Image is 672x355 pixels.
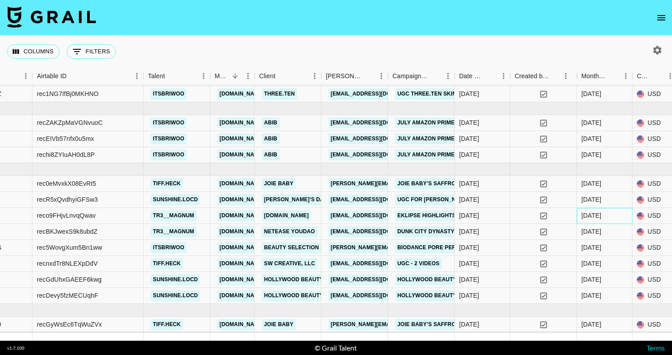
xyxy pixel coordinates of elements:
button: Sort [549,70,562,82]
a: [DOMAIN_NAME][EMAIL_ADDRESS][DOMAIN_NAME] [217,133,361,144]
a: Beauty Selection [262,242,321,253]
a: [DOMAIN_NAME][EMAIL_ADDRESS][DOMAIN_NAME] [217,226,361,237]
a: Biodance Pore Perfecting Collagen Peptide Serum [395,242,560,253]
a: itsbriwoo [151,133,187,144]
div: rec0eMvxkX08EvRt5 [37,179,96,188]
a: [DOMAIN_NAME][EMAIL_ADDRESS][DOMAIN_NAME] [217,149,361,160]
a: Joie Baby [262,178,296,189]
a: [PERSON_NAME][EMAIL_ADDRESS][DOMAIN_NAME] [328,242,473,253]
div: 7/8/2025 [459,150,479,159]
div: Created by Grail Team [510,68,577,85]
div: 8/15/2025 [459,259,479,268]
a: [PERSON_NAME]'s Daughter [262,194,349,205]
button: Sort [429,70,441,82]
div: 8/28/2025 [459,291,479,300]
div: 8/20/2025 [459,211,479,220]
a: Hollywood Beauty [262,290,325,301]
div: Currency [637,68,651,85]
a: Abib [262,117,280,128]
div: Talent [148,68,165,85]
a: UGC - 2 VIDEOS [395,258,442,269]
div: Aug '25 [581,179,601,188]
button: Sort [229,70,241,82]
div: Month Due [581,68,607,85]
div: Campaign (Type) [388,68,455,85]
div: 6/30/2025 [459,89,479,98]
div: Aug '25 [581,211,601,220]
div: rec1NG7IfBj0MKHNO [37,89,99,98]
div: Jul '25 [581,118,601,127]
a: SW Creative, LLC [262,258,317,269]
button: Menu [497,69,510,83]
a: [EMAIL_ADDRESS][DOMAIN_NAME] [328,258,428,269]
button: Show filters [67,44,116,59]
div: Airtable ID [32,68,144,85]
button: Sort [67,70,79,82]
a: UGC THREE.TEN SKINCARE REVIEW [395,88,497,100]
div: recGdUhxGAEEF6kwg [37,275,102,284]
a: [DOMAIN_NAME][EMAIL_ADDRESS][DOMAIN_NAME] [217,274,361,285]
a: [EMAIL_ADDRESS][DOMAIN_NAME] [328,133,428,144]
div: Date Created [459,68,484,85]
button: Menu [241,69,255,83]
div: Aug '25 [581,227,601,236]
a: July Amazon Prime Day Campaign Collaboration - video #2 [395,133,578,144]
a: [EMAIL_ADDRESS][DOMAIN_NAME] [328,194,428,205]
a: tr3__magnum [151,210,196,221]
div: Client [259,68,276,85]
a: Terms [647,343,665,352]
div: Client [255,68,321,85]
a: Abib [262,149,280,160]
div: Jul '25 [581,150,601,159]
a: itsbriwoo [151,117,187,128]
a: tiff.heck [151,258,183,269]
a: [PERSON_NAME][EMAIL_ADDRESS][PERSON_NAME][DOMAIN_NAME] [328,178,519,189]
div: 8/15/2025 [459,227,479,236]
button: Select columns [7,44,60,59]
a: [DOMAIN_NAME][EMAIL_ADDRESS][DOMAIN_NAME] [217,194,361,205]
div: Airtable ID [37,68,67,85]
a: [DOMAIN_NAME][EMAIL_ADDRESS][DOMAIN_NAME] [217,178,361,189]
div: recZAKZpMaVGNvuoC [37,118,103,127]
button: Menu [619,69,632,83]
a: itsbriwoo [151,149,187,160]
a: [EMAIL_ADDRESS][DOMAIN_NAME] [328,88,428,100]
div: 7/30/2025 [459,179,479,188]
div: recEIVb57nfx0u5mx [37,134,94,143]
a: [DOMAIN_NAME][EMAIL_ADDRESS][DOMAIN_NAME] [217,242,361,253]
button: Sort [651,70,664,82]
div: Aug '25 [581,275,601,284]
button: Sort [362,70,375,82]
div: Created by Grail Team [515,68,549,85]
button: Sort [484,70,497,82]
div: v 1.7.100 [7,345,24,351]
a: itsbriwoo [151,242,187,253]
button: Menu [197,69,210,83]
button: Menu [559,69,572,83]
a: sunshine.locd [151,290,200,301]
a: [EMAIL_ADDRESS][DOMAIN_NAME] [328,117,428,128]
a: Joie Baby [262,319,296,330]
a: sunshine.locd [151,274,200,285]
button: Menu [441,69,455,83]
div: recDevy5fzMECUqhF [37,291,98,300]
div: Manager [210,68,255,85]
a: [EMAIL_ADDRESS][DOMAIN_NAME] [328,274,428,285]
a: Dunk City Dynasty S3 [395,226,465,237]
img: Grail Talent [7,6,96,28]
div: Aug '25 [581,291,601,300]
a: UGC for [PERSON_NAME]'s Daughter [395,194,509,205]
a: [EMAIL_ADDRESS][DOMAIN_NAME] [328,290,428,301]
a: Eklipse Highlights Promo for NBA 2K26 [395,210,520,221]
a: [DOMAIN_NAME][EMAIL_ADDRESS][DOMAIN_NAME] [217,258,361,269]
div: 7/14/2025 [459,195,479,204]
div: 7/30/2025 [459,320,479,329]
a: [EMAIL_ADDRESS][DOMAIN_NAME] [328,210,428,221]
div: Aug '25 [581,195,601,204]
a: Joie Baby’s Saffron seat - September campaign [395,319,547,330]
a: [DOMAIN_NAME] [262,210,311,221]
div: Aug '25 [581,259,601,268]
div: Sep '25 [581,320,601,329]
button: Menu [19,69,32,83]
div: 7/8/2025 [459,134,479,143]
